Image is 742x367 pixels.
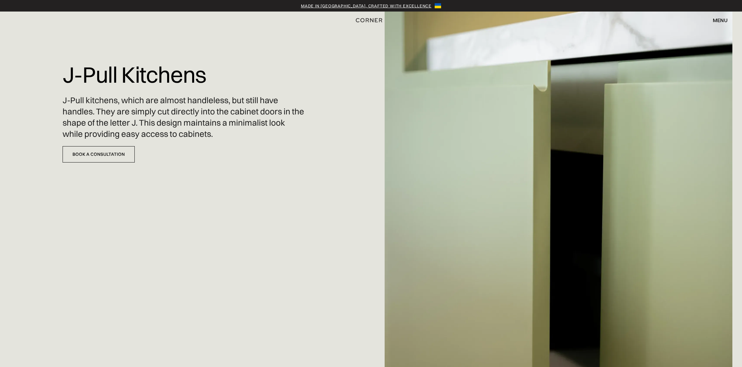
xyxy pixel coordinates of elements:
div: menu [713,18,728,23]
div: menu [706,15,728,26]
a: Made in [GEOGRAPHIC_DATA], crafted with excellence [301,3,431,9]
p: J-Pull kitchens, which are almost handleless, but still have handles. They are simply cut directl... [63,95,305,140]
a: home [344,16,399,24]
h1: J-Pull Kitchens [63,58,206,92]
a: Book a Consultation [63,146,135,163]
